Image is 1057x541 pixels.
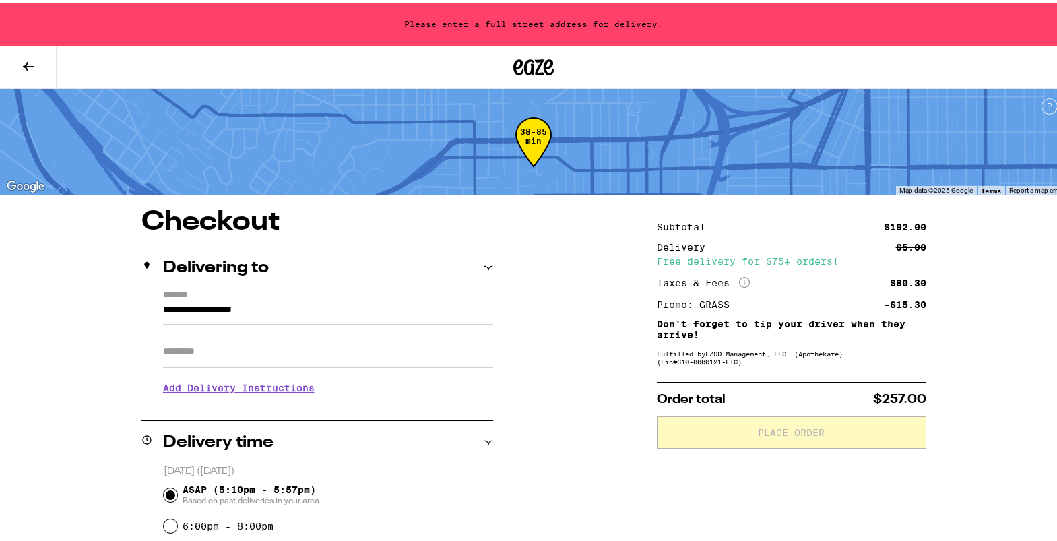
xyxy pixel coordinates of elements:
[8,9,97,20] span: Hi. Need any help?
[183,518,274,529] label: 6:00pm - 8:00pm
[163,370,493,401] h3: Add Delivery Instructions
[884,297,926,307] div: -$15.30
[141,206,493,233] h1: Checkout
[899,184,973,191] span: Map data ©2025 Google
[163,401,493,412] p: We'll contact you at [PHONE_NUMBER] when we arrive
[890,276,926,285] div: $80.30
[657,220,715,229] div: Subtotal
[758,425,825,435] span: Place Order
[163,432,274,448] h2: Delivery time
[884,220,926,229] div: $192.00
[3,175,48,193] a: Open this area in Google Maps (opens a new window)
[183,492,319,503] span: Based on past deliveries in your area
[657,414,926,446] button: Place Order
[657,274,750,286] div: Taxes & Fees
[163,257,269,274] h2: Delivering to
[981,184,1001,192] a: Terms
[657,297,739,307] div: Promo: GRASS
[896,240,926,249] div: $5.00
[657,254,926,263] div: Free delivery for $75+ orders!
[164,462,493,475] p: [DATE] ([DATE])
[657,347,926,363] div: Fulfilled by EZSD Management, LLC. (Apothekare) (Lic# C10-0000121-LIC )
[183,482,319,503] span: ASAP (5:10pm - 5:57pm)
[657,316,926,338] p: Don't forget to tip your driver when they arrive!
[873,391,926,403] span: $257.00
[3,175,48,193] img: Google
[657,391,726,403] span: Order total
[657,240,715,249] div: Delivery
[515,125,552,175] div: 38-85 min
